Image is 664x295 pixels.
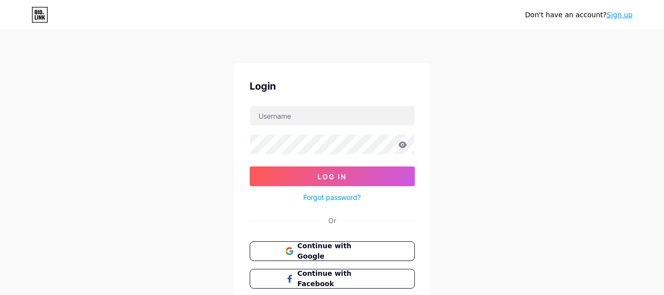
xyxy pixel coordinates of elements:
a: Forgot password? [303,192,361,202]
input: Username [250,106,414,126]
button: Continue with Facebook [250,269,415,289]
button: Log In [250,166,415,186]
span: Continue with Facebook [297,268,378,289]
div: Don't have an account? [525,10,633,20]
div: Login [250,79,415,94]
button: Continue with Google [250,241,415,261]
span: Log In [318,172,346,181]
span: Continue with Google [297,241,378,262]
a: Sign up [606,11,633,19]
div: Or [328,215,336,226]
